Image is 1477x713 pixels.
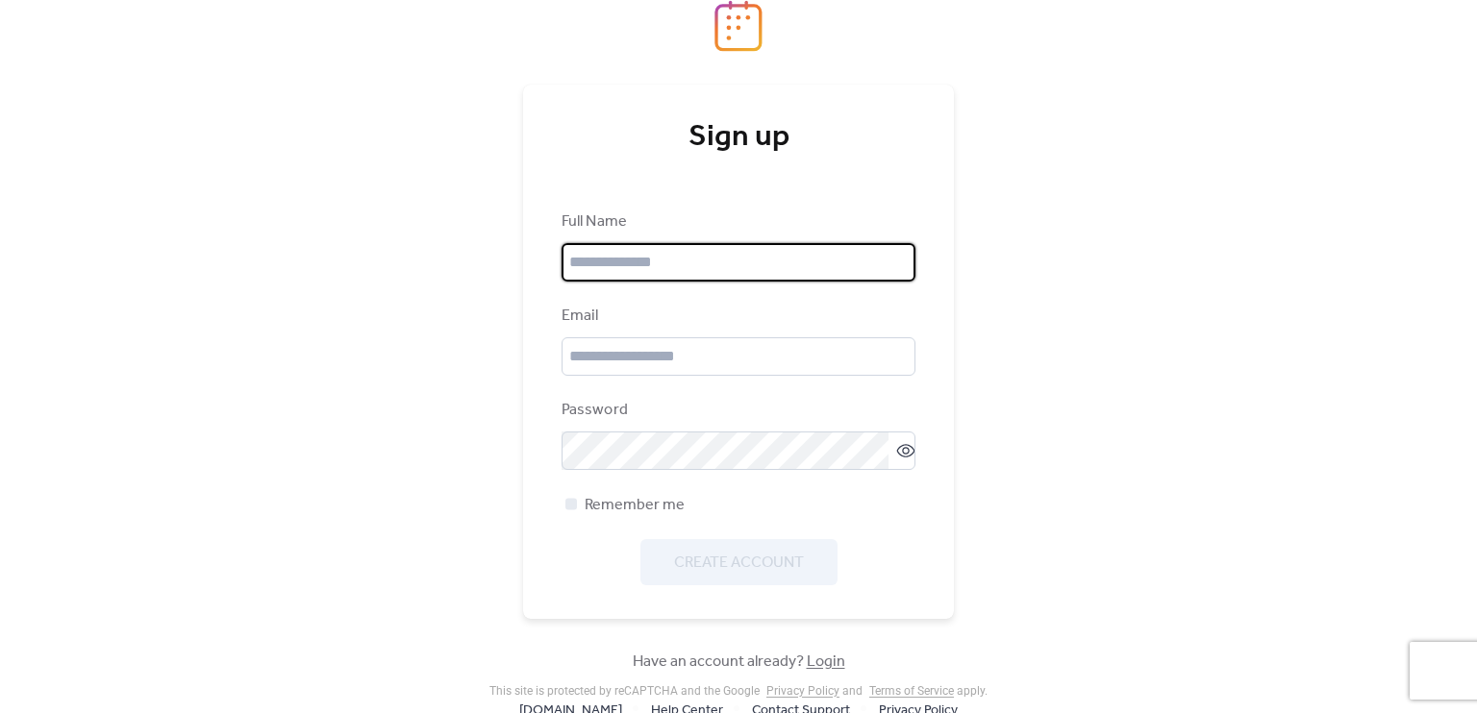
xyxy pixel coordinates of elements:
[807,647,845,676] a: Login
[562,210,912,234] div: Full Name
[869,684,954,698] a: Terms of Service
[562,399,912,422] div: Password
[562,118,915,157] div: Sign up
[489,684,988,698] div: This site is protected by reCAPTCHA and the Google and apply .
[633,651,845,674] span: Have an account already?
[562,305,912,328] div: Email
[766,684,839,698] a: Privacy Policy
[585,494,685,517] span: Remember me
